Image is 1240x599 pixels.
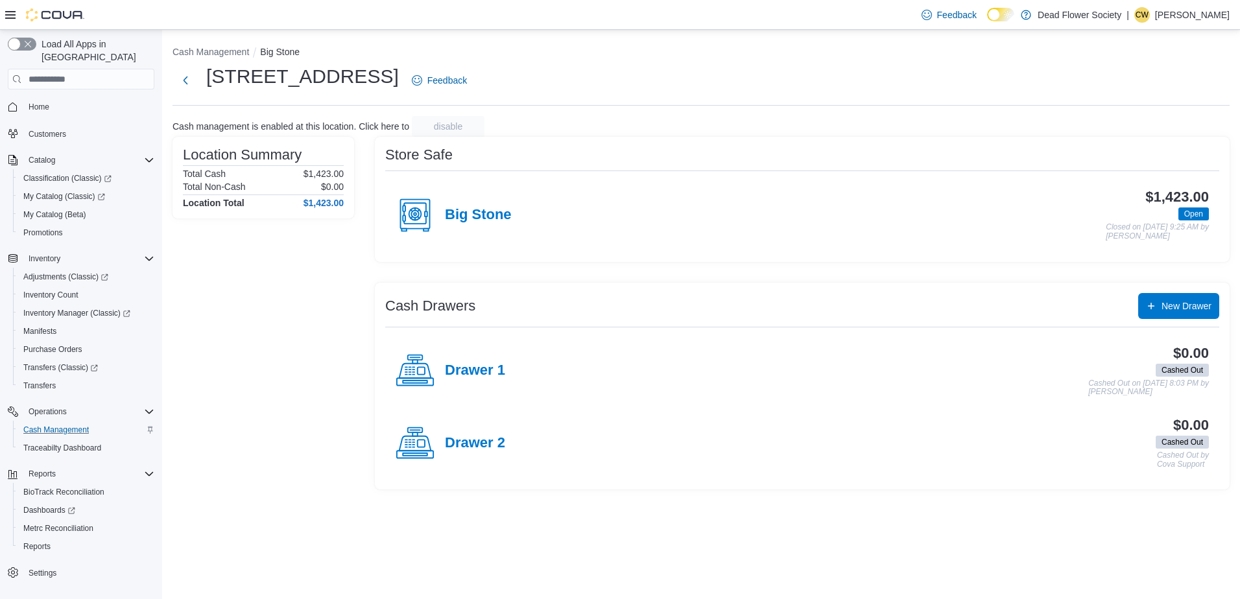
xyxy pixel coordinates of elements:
[18,305,136,321] a: Inventory Manager (Classic)
[13,322,160,340] button: Manifests
[18,342,154,357] span: Purchase Orders
[18,422,154,438] span: Cash Management
[23,487,104,497] span: BioTrack Reconciliation
[18,225,68,241] a: Promotions
[23,523,93,534] span: Metrc Reconciliation
[23,326,56,336] span: Manifests
[23,404,154,419] span: Operations
[1145,189,1209,205] h3: $1,423.00
[23,466,61,482] button: Reports
[1184,208,1203,220] span: Open
[29,568,56,578] span: Settings
[1136,7,1149,23] span: CW
[18,342,88,357] a: Purchase Orders
[18,225,154,241] span: Promotions
[13,439,160,457] button: Traceabilty Dashboard
[3,563,160,582] button: Settings
[18,484,154,500] span: BioTrack Reconciliation
[407,67,472,93] a: Feedback
[18,360,103,375] a: Transfers (Classic)
[18,440,154,456] span: Traceabilty Dashboard
[916,2,982,28] a: Feedback
[23,505,75,515] span: Dashboards
[18,502,154,518] span: Dashboards
[3,97,160,116] button: Home
[29,155,55,165] span: Catalog
[18,269,113,285] a: Adjustments (Classic)
[23,173,112,183] span: Classification (Classic)
[173,45,1230,61] nav: An example of EuiBreadcrumbs
[29,102,49,112] span: Home
[173,121,409,132] p: Cash management is enabled at this location. Click here to
[3,250,160,268] button: Inventory
[23,541,51,552] span: Reports
[321,182,344,192] p: $0.00
[23,99,54,115] a: Home
[1134,7,1150,23] div: Charles Wampler
[173,47,249,57] button: Cash Management
[18,189,110,204] a: My Catalog (Classic)
[13,377,160,395] button: Transfers
[1127,7,1129,23] p: |
[29,253,60,264] span: Inventory
[434,120,462,133] span: disable
[23,362,98,373] span: Transfers (Classic)
[18,360,154,375] span: Transfers (Classic)
[18,207,154,222] span: My Catalog (Beta)
[445,362,505,379] h4: Drawer 1
[23,228,63,238] span: Promotions
[183,147,302,163] h3: Location Summary
[23,381,56,391] span: Transfers
[1157,451,1209,469] p: Cashed Out by Cova Support
[1173,346,1209,361] h3: $0.00
[1088,379,1209,397] p: Cashed Out on [DATE] 8:03 PM by [PERSON_NAME]
[36,38,154,64] span: Load All Apps in [GEOGRAPHIC_DATA]
[13,519,160,537] button: Metrc Reconciliation
[23,272,108,282] span: Adjustments (Classic)
[3,151,160,169] button: Catalog
[18,440,106,456] a: Traceabilty Dashboard
[18,287,84,303] a: Inventory Count
[1156,364,1209,377] span: Cashed Out
[23,209,86,220] span: My Catalog (Beta)
[13,268,160,286] a: Adjustments (Classic)
[1162,364,1203,376] span: Cashed Out
[1173,417,1209,433] h3: $0.00
[23,466,154,482] span: Reports
[1038,7,1121,23] p: Dead Flower Society
[23,443,101,453] span: Traceabilty Dashboard
[18,484,110,500] a: BioTrack Reconciliation
[29,469,56,479] span: Reports
[260,47,300,57] button: Big Stone
[18,521,99,536] a: Metrc Reconciliation
[13,206,160,224] button: My Catalog (Beta)
[18,170,154,186] span: Classification (Classic)
[427,74,467,87] span: Feedback
[412,116,484,137] button: disable
[23,191,105,202] span: My Catalog (Classic)
[13,187,160,206] a: My Catalog (Classic)
[304,198,344,208] h4: $1,423.00
[3,124,160,143] button: Customers
[13,358,160,377] a: Transfers (Classic)
[18,422,94,438] a: Cash Management
[304,169,344,179] p: $1,423.00
[18,323,154,339] span: Manifests
[13,286,160,304] button: Inventory Count
[18,323,62,339] a: Manifests
[183,198,244,208] h4: Location Total
[1106,223,1209,241] p: Closed on [DATE] 9:25 AM by [PERSON_NAME]
[13,421,160,439] button: Cash Management
[18,521,154,536] span: Metrc Reconciliation
[3,465,160,483] button: Reports
[13,340,160,358] button: Purchase Orders
[23,251,154,266] span: Inventory
[1155,7,1230,23] p: [PERSON_NAME]
[18,207,91,222] a: My Catalog (Beta)
[23,565,62,581] a: Settings
[987,8,1014,21] input: Dark Mode
[18,189,154,204] span: My Catalog (Classic)
[23,344,82,355] span: Purchase Orders
[23,99,154,115] span: Home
